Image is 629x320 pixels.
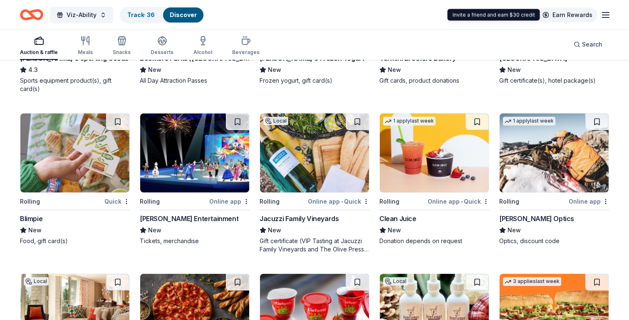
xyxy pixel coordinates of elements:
div: Auction & raffle [20,49,58,56]
button: Meals [78,32,93,60]
span: New [28,225,42,235]
div: Rolling [260,197,280,207]
button: Desserts [151,32,173,60]
div: Beverages [232,49,260,56]
div: Local [24,277,49,286]
div: Clean Juice [379,214,416,224]
div: Frozen yogurt, gift card(s) [260,76,369,85]
button: Viz-Ability [50,7,113,23]
div: 1 apply last week [383,117,436,126]
span: New [268,65,281,75]
span: New [268,225,281,235]
div: Online app [569,196,609,207]
img: Image for Feld Entertainment [140,113,249,192]
div: Sports equipment product(s), gift card(s) [20,76,130,93]
div: Snacks [113,49,131,56]
div: Rolling [20,197,40,207]
div: Blimpie [20,214,42,224]
div: Gift cards, product donations [379,76,489,85]
div: [PERSON_NAME] Entertainment [140,214,238,224]
span: New [508,225,521,235]
div: Jacuzzi Family Vineyards [260,214,339,224]
div: Food, gift card(s) [20,237,130,245]
a: Image for Clean Juice1 applylast weekRollingOnline app•QuickClean JuiceNewDonation depends on req... [379,113,489,245]
a: Image for Feld EntertainmentRollingOnline app[PERSON_NAME] EntertainmentNewTickets, merchandise [140,113,250,245]
div: Rolling [499,197,519,207]
div: Optics, discount code [499,237,609,245]
button: Search [567,36,609,53]
div: Desserts [151,49,173,56]
a: Discover [170,11,197,18]
div: Invite a friend and earn $30 credit [448,9,540,21]
span: • [461,198,463,205]
span: Search [582,39,602,49]
div: Rolling [140,197,160,207]
a: Track· 36 [127,11,155,18]
button: Track· 36Discover [120,7,204,23]
button: Snacks [113,32,131,60]
img: Image for Blimpie [20,113,129,192]
button: Auction & raffle [20,32,58,60]
img: Image for Clean Juice [380,113,489,192]
a: Home [20,5,43,25]
a: Image for Jacuzzi Family VineyardsLocalRollingOnline app•QuickJacuzzi Family VineyardsNewGift cer... [260,113,369,254]
div: Local [383,277,408,286]
button: Beverages [232,32,260,60]
img: Image for Burris Optics [500,113,609,192]
button: Alcohol [193,32,212,60]
span: New [148,65,161,75]
span: New [148,225,161,235]
div: Rolling [379,197,399,207]
div: Tickets, merchandise [140,237,250,245]
span: • [341,198,343,205]
div: Alcohol [193,49,212,56]
span: New [388,65,401,75]
div: All Day Attraction Passes [140,76,250,85]
a: Image for BlimpieRollingQuickBlimpieNewFood, gift card(s) [20,113,130,245]
div: Online app Quick [428,196,489,207]
a: Image for Burris Optics1 applylast weekRollingOnline app[PERSON_NAME] OpticsNewOptics, discount code [499,113,609,245]
div: Meals [78,49,93,56]
div: 3 applies last week [503,277,561,286]
span: New [388,225,401,235]
div: Gift certificate (VIP Tasting at Jacuzzi Family Vineyards and The Olive Press, a complimentary ch... [260,237,369,254]
a: Earn Rewards [537,7,597,22]
span: New [508,65,521,75]
div: Local [263,117,288,125]
img: Image for Jacuzzi Family Vineyards [260,113,369,192]
div: Gift certificate(s), hotel package(s) [499,76,609,85]
span: 4.3 [28,65,38,75]
div: 1 apply last week [503,117,555,126]
div: Quick [104,196,130,207]
span: Viz-Ability [67,10,97,20]
div: Online app Quick [308,196,369,207]
div: [PERSON_NAME] Optics [499,214,574,224]
div: Donation depends on request [379,237,489,245]
div: Online app [209,196,250,207]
